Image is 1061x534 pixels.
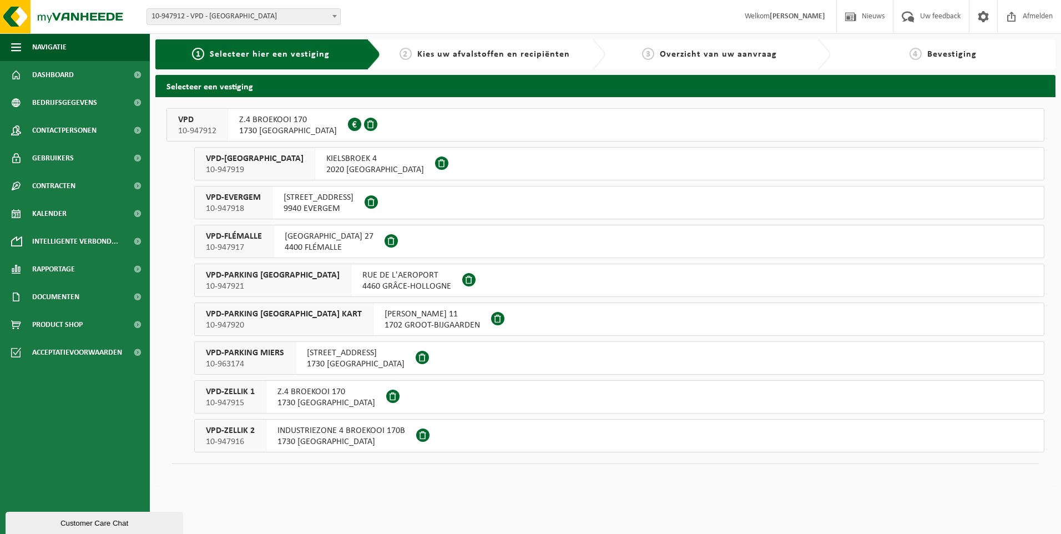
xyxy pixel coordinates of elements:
[32,89,97,117] span: Bedrijfsgegevens
[910,48,922,60] span: 4
[277,397,375,409] span: 1730 [GEOGRAPHIC_DATA]
[194,341,1044,375] button: VPD-PARKING MIERS 10-963174 [STREET_ADDRESS]1730 [GEOGRAPHIC_DATA]
[32,200,67,228] span: Kalender
[32,255,75,283] span: Rapportage
[206,242,262,253] span: 10-947917
[155,75,1055,97] h2: Selecteer een vestiging
[32,144,74,172] span: Gebruikers
[385,320,480,331] span: 1702 GROOT-BIJGAARDEN
[206,347,284,359] span: VPD-PARKING MIERS
[277,436,405,447] span: 1730 [GEOGRAPHIC_DATA]
[194,147,1044,180] button: VPD-[GEOGRAPHIC_DATA] 10-947919 KIELSBROEK 42020 [GEOGRAPHIC_DATA]
[206,203,261,214] span: 10-947918
[239,114,337,125] span: Z.4 BROEKOOI 170
[206,436,255,447] span: 10-947916
[32,61,74,89] span: Dashboard
[206,281,340,292] span: 10-947921
[194,380,1044,414] button: VPD-ZELLIK 1 10-947915 Z.4 BROEKOOI 1701730 [GEOGRAPHIC_DATA]
[385,309,480,320] span: [PERSON_NAME] 11
[32,33,67,61] span: Navigatie
[6,510,185,534] iframe: chat widget
[239,125,337,137] span: 1730 [GEOGRAPHIC_DATA]
[32,311,83,339] span: Product Shop
[32,172,75,200] span: Contracten
[307,359,405,370] span: 1730 [GEOGRAPHIC_DATA]
[32,339,122,366] span: Acceptatievoorwaarden
[206,425,255,436] span: VPD-ZELLIK 2
[166,108,1044,142] button: VPD 10-947912 Z.4 BROEKOOI 1701730 [GEOGRAPHIC_DATA]
[194,264,1044,297] button: VPD-PARKING [GEOGRAPHIC_DATA] 10-947921 RUE DE L'AEROPORT4460 GRÂCE-HOLLOGNE
[206,192,261,203] span: VPD-EVERGEM
[927,50,977,59] span: Bevestiging
[417,50,570,59] span: Kies uw afvalstoffen en recipiënten
[206,164,304,175] span: 10-947919
[206,386,255,397] span: VPD-ZELLIK 1
[206,397,255,409] span: 10-947915
[326,164,424,175] span: 2020 [GEOGRAPHIC_DATA]
[660,50,777,59] span: Overzicht van uw aanvraag
[206,359,284,370] span: 10-963174
[277,425,405,436] span: INDUSTRIEZONE 4 BROEKOOI 170B
[146,8,341,25] span: 10-947912 - VPD - ASSE
[362,281,451,292] span: 4460 GRÂCE-HOLLOGNE
[642,48,654,60] span: 3
[206,309,362,320] span: VPD-PARKING [GEOGRAPHIC_DATA] KART
[32,283,79,311] span: Documenten
[285,231,373,242] span: [GEOGRAPHIC_DATA] 27
[147,9,340,24] span: 10-947912 - VPD - ASSE
[285,242,373,253] span: 4400 FLÉMALLE
[178,114,216,125] span: VPD
[194,303,1044,336] button: VPD-PARKING [GEOGRAPHIC_DATA] KART 10-947920 [PERSON_NAME] 111702 GROOT-BIJGAARDEN
[284,203,353,214] span: 9940 EVERGEM
[206,231,262,242] span: VPD-FLÉMALLE
[770,12,825,21] strong: [PERSON_NAME]
[277,386,375,397] span: Z.4 BROEKOOI 170
[307,347,405,359] span: [STREET_ADDRESS]
[326,153,424,164] span: KIELSBROEK 4
[194,419,1044,452] button: VPD-ZELLIK 2 10-947916 INDUSTRIEZONE 4 BROEKOOI 170B1730 [GEOGRAPHIC_DATA]
[194,186,1044,219] button: VPD-EVERGEM 10-947918 [STREET_ADDRESS]9940 EVERGEM
[32,117,97,144] span: Contactpersonen
[194,225,1044,258] button: VPD-FLÉMALLE 10-947917 [GEOGRAPHIC_DATA] 274400 FLÉMALLE
[206,270,340,281] span: VPD-PARKING [GEOGRAPHIC_DATA]
[206,320,362,331] span: 10-947920
[362,270,451,281] span: RUE DE L'AEROPORT
[400,48,412,60] span: 2
[178,125,216,137] span: 10-947912
[206,153,304,164] span: VPD-[GEOGRAPHIC_DATA]
[192,48,204,60] span: 1
[210,50,330,59] span: Selecteer hier een vestiging
[32,228,118,255] span: Intelligente verbond...
[284,192,353,203] span: [STREET_ADDRESS]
